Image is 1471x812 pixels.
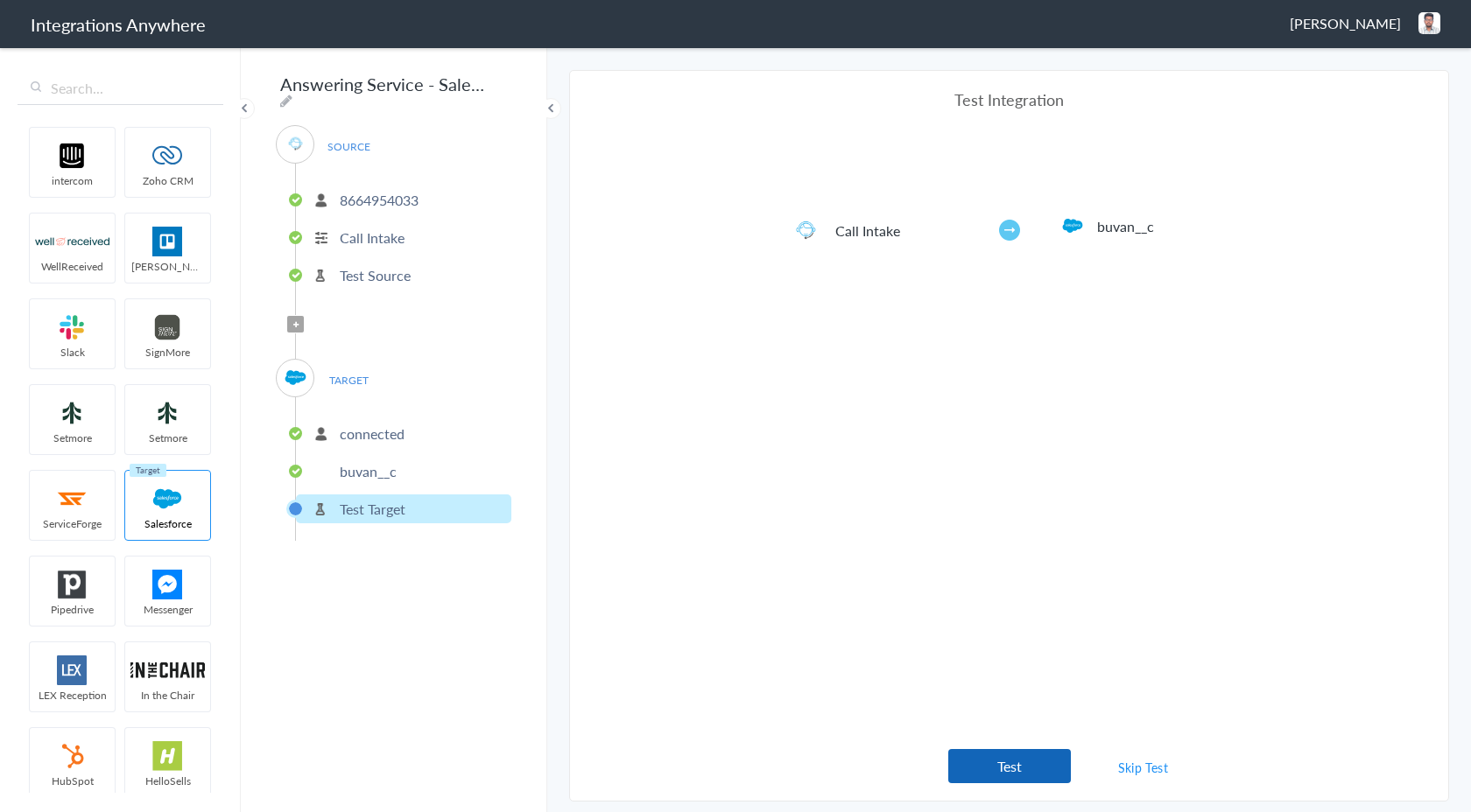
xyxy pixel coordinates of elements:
img: hs-app-logo.svg [130,741,205,771]
img: Answering_service.png [285,133,306,155]
p: Test Target [340,499,405,519]
span: intercom [30,173,115,188]
span: In the Chair [125,688,210,703]
h5: buvan__c [1097,216,1215,236]
span: LEX Reception [30,688,115,703]
button: Test [948,749,1071,783]
p: 8664954033 [340,190,419,210]
p: buvan__c [340,461,397,481]
span: Pipedrive [30,602,115,617]
p: Test Source [340,265,411,285]
img: setmoreNew.jpg [130,398,205,428]
img: salesforce-logo.svg [285,367,306,388]
img: zoho-logo.svg [130,141,205,171]
img: trello.png [130,227,205,256]
h1: Integrations Anywhere [31,12,206,37]
img: wr-logo.svg [35,227,109,256]
img: hubspot-logo.svg [35,741,109,771]
img: intercom-logo.svg [35,141,109,171]
span: HelloSells [125,773,210,788]
img: slack-logo.svg [35,312,109,342]
img: dennis.webp [1418,12,1440,34]
img: lex-app-logo.svg [35,655,109,685]
span: Messenger [125,602,210,617]
span: HubSpot [30,773,115,788]
img: inch-logo.svg [130,655,205,685]
span: WellReceived [30,259,115,274]
span: Setmore [125,430,210,445]
img: salesforce-logo.svg [130,484,205,514]
span: Slack [30,345,115,360]
a: Skip Test [1097,752,1190,783]
span: [PERSON_NAME] [125,259,210,274]
h5: Call Intake [835,220,954,241]
span: Salesforce [125,516,210,531]
span: Zoho CRM [125,173,210,188]
img: salesforce-logo.svg [1062,215,1083,236]
img: signmore-logo.png [130,312,205,342]
img: FBM.png [130,570,205,599]
input: Search... [18,72,223,105]
img: serviceforge-icon.png [35,484,109,514]
span: Setmore [30,430,115,445]
img: Answering_service.png [791,215,821,246]
span: [PERSON_NAME] [1290,13,1401,33]
span: ServiceForge [30,516,115,531]
img: setmoreNew.jpg [35,398,109,428]
p: connected [340,423,405,444]
h4: Test Integration [791,88,1228,110]
p: Call Intake [340,227,405,248]
span: TARGET [315,368,382,392]
img: pipedrive.png [35,570,109,599]
span: SignMore [125,345,210,360]
span: SOURCE [315,135,382,158]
